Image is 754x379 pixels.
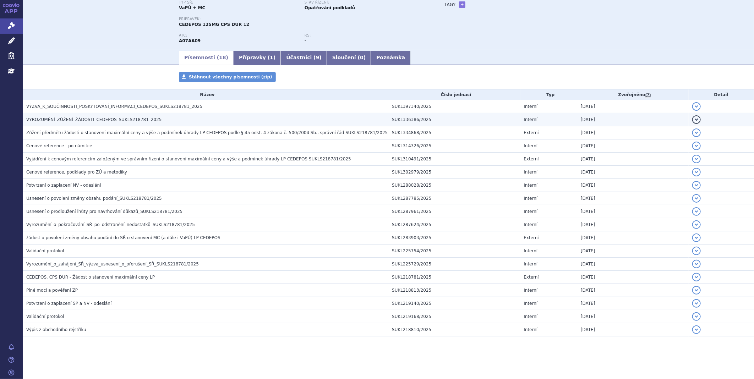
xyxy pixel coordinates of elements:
[179,17,430,21] p: Přípravek:
[577,297,689,310] td: [DATE]
[692,207,701,216] button: detail
[520,89,578,100] th: Typ
[524,170,538,175] span: Interní
[179,51,234,65] a: Písemnosti (18)
[524,130,539,135] span: Externí
[692,128,701,137] button: detail
[388,100,520,113] td: SUKL397340/2025
[388,179,520,192] td: SUKL288028/2025
[26,104,202,109] span: VÝZVA_K_SOUČINNOSTI_POSKYTOVÁNÍ_INFORMACÍ_CEDEPOS_SUKLS218781_2025
[179,22,249,27] span: CEDEPOS 125MG CPS DUR 12
[388,297,520,310] td: SUKL219140/2025
[524,288,538,293] span: Interní
[577,258,689,271] td: [DATE]
[459,1,465,8] a: +
[179,33,297,38] p: ATC:
[577,323,689,336] td: [DATE]
[26,130,388,135] span: Zúžení předmětu žádosti o stanovení maximální ceny a výše a podmínek úhrady LP CEDEPOS podle § 45...
[577,310,689,323] td: [DATE]
[26,262,199,267] span: Vyrozumění_o_zahájení_SŘ_výzva_usnesení_o_přerušení_SŘ_SUKLS218781/2025
[577,153,689,166] td: [DATE]
[577,218,689,231] td: [DATE]
[26,222,195,227] span: Vyrozumění_o_pokračování_SŘ_po_odstranění_nedostatků_SUKLS218781/2025
[524,301,538,306] span: Interní
[692,299,701,308] button: detail
[179,38,201,43] strong: VANKOMYCIN
[234,51,281,65] a: Přípravky (1)
[524,327,538,332] span: Interní
[388,126,520,139] td: SUKL334868/2025
[388,245,520,258] td: SUKL225754/2025
[388,218,520,231] td: SUKL287624/2025
[26,275,155,280] span: CEDEPOS, CPS DUR - Žádost o stanovení maximální ceny LP
[388,323,520,336] td: SUKL218810/2025
[388,271,520,284] td: SUKL218781/2025
[692,115,701,124] button: detail
[305,33,423,38] p: RS:
[524,222,538,227] span: Interní
[360,55,364,60] span: 0
[577,271,689,284] td: [DATE]
[577,126,689,139] td: [DATE]
[26,248,64,253] span: Validační protokol
[692,325,701,334] button: detail
[524,143,538,148] span: Interní
[689,89,754,100] th: Detail
[388,258,520,271] td: SUKL225729/2025
[692,102,701,111] button: detail
[692,286,701,295] button: detail
[305,5,355,10] strong: Opatřování podkladů
[524,235,539,240] span: Externí
[524,314,538,319] span: Interní
[388,192,520,205] td: SUKL287785/2025
[179,72,276,82] a: Stáhnout všechny písemnosti (zip)
[577,179,689,192] td: [DATE]
[26,235,220,240] span: žádost o povolení změny obsahu podání do SŘ o stanovení MC (a dále i VaPÚ) LP CEDEPOS
[26,314,64,319] span: Validační protokol
[281,51,327,65] a: Účastníci (9)
[26,196,162,201] span: Usnesení o povolení změny obsahu podání_SUKLS218781/2025
[577,192,689,205] td: [DATE]
[577,89,689,100] th: Zveřejněno
[270,55,273,60] span: 1
[327,51,371,65] a: Sloučení (0)
[577,166,689,179] td: [DATE]
[26,156,351,161] span: Vyjádření k cenovým referencím založeným ve správním řízení o stanovení maximální ceny a výše a p...
[524,209,538,214] span: Interní
[692,155,701,163] button: detail
[524,183,538,188] span: Interní
[692,181,701,189] button: detail
[26,143,92,148] span: Cenové reference - po námitce
[26,170,127,175] span: Cenové reference, podklady pro ZÚ a metodiky
[388,231,520,245] td: SUKL283903/2025
[692,168,701,176] button: detail
[26,117,162,122] span: VYROZUMĚNÍ_ZÚŽENÍ_ŽÁDOSTI_CEDEPOS_SUKLS218781_2025
[577,284,689,297] td: [DATE]
[524,262,538,267] span: Interní
[371,51,410,65] a: Poznámka
[26,183,101,188] span: Potvrzení o zaplacení NV - odeslání
[189,75,272,79] span: Stáhnout všechny písemnosti (zip)
[26,301,111,306] span: Potvrzení o zaplacení SP a NV - odeslání
[524,248,538,253] span: Interní
[444,0,456,9] h3: Tagy
[692,260,701,268] button: detail
[692,312,701,321] button: detail
[524,117,538,122] span: Interní
[388,310,520,323] td: SUKL219168/2025
[388,113,520,126] td: SUKL336386/2025
[388,205,520,218] td: SUKL287961/2025
[316,55,319,60] span: 9
[219,55,226,60] span: 18
[524,196,538,201] span: Interní
[692,273,701,281] button: detail
[577,139,689,153] td: [DATE]
[388,153,520,166] td: SUKL310491/2025
[388,89,520,100] th: Číslo jednací
[26,327,86,332] span: Výpis z obchodního rejstříku
[388,139,520,153] td: SUKL314326/2025
[305,38,306,43] strong: -
[577,205,689,218] td: [DATE]
[179,5,205,10] strong: VaPÚ + MC
[577,100,689,113] td: [DATE]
